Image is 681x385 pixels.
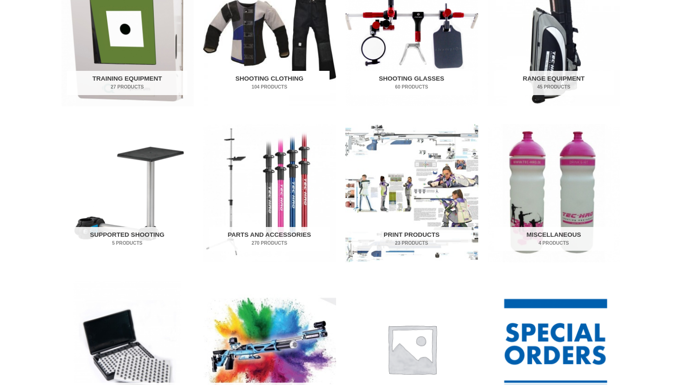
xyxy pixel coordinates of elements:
[494,227,614,251] h2: Miscellaneous
[67,227,187,251] h2: Supported Shooting
[351,71,472,95] h2: Shooting Glasses
[209,240,330,247] mark: 270 Products
[488,124,620,262] img: Miscellaneous
[494,240,614,247] mark: 4 Products
[203,124,336,262] img: Parts and Accessories
[203,124,336,262] a: Visit product category Parts and Accessories
[67,83,187,90] mark: 27 Products
[494,71,614,95] h2: Range Equipment
[209,227,330,251] h2: Parts and Accessories
[351,240,472,247] mark: 23 Products
[209,83,330,90] mark: 104 Products
[494,83,614,90] mark: 45 Products
[488,124,620,262] a: Visit product category Miscellaneous
[61,124,194,262] a: Visit product category Supported Shooting
[209,71,330,95] h2: Shooting Clothing
[61,124,194,262] img: Supported Shooting
[351,227,472,251] h2: Print Products
[345,124,478,262] a: Visit product category Print Products
[351,83,472,90] mark: 60 Products
[345,124,478,262] img: Print Products
[67,240,187,247] mark: 5 Products
[67,71,187,95] h2: Training Equipment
